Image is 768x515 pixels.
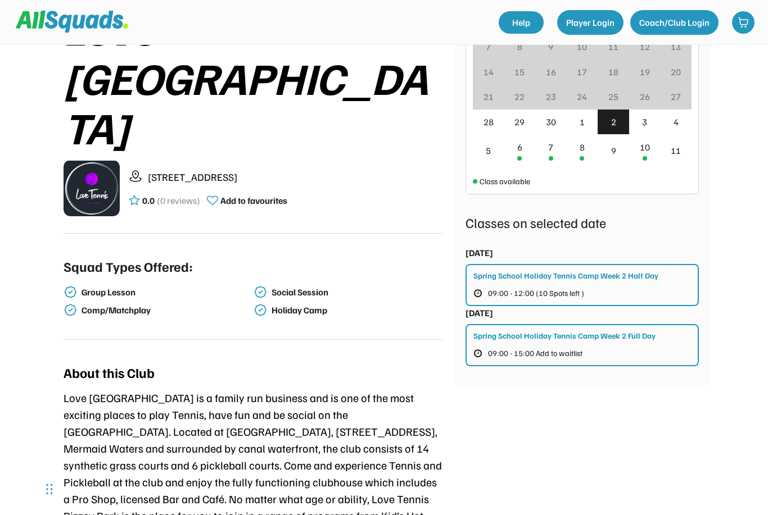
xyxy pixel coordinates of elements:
[466,246,493,259] div: [DATE]
[671,40,681,53] div: 13
[484,115,494,129] div: 28
[640,40,650,53] div: 12
[157,194,200,207] div: (0 reviews)
[671,144,681,157] div: 11
[577,90,587,103] div: 24
[557,10,624,35] button: Player Login
[64,160,120,216] img: LTPP_Logo_REV.jpeg
[473,286,602,300] button: 09:00 - 12:00 (10 Spots left )
[484,65,494,79] div: 14
[466,306,493,320] div: [DATE]
[466,212,699,233] div: Classes on selected date
[546,90,556,103] div: 23
[488,289,584,297] span: 09:00 - 12:00 (10 Spots left )
[486,144,491,157] div: 5
[514,90,525,103] div: 22
[254,303,267,317] img: check-verified-01.svg
[546,115,556,129] div: 30
[82,305,251,316] div: Comp/Matchplay
[642,115,647,129] div: 3
[608,40,618,53] div: 11
[220,194,287,207] div: Add to favourites
[546,65,556,79] div: 16
[640,140,650,154] div: 10
[480,175,530,187] div: Class available
[580,140,585,154] div: 8
[640,90,650,103] div: 26
[514,65,525,79] div: 15
[272,305,441,316] div: Holiday Camp
[611,115,616,129] div: 2
[611,144,616,157] div: 9
[577,40,587,53] div: 10
[16,11,128,32] img: Squad%20Logo.svg
[608,65,618,79] div: 18
[64,362,155,382] div: About this Club
[64,303,77,317] img: check-verified-01.svg
[473,346,602,361] button: 09:00 - 15:00 Add to waitlist
[272,287,441,298] div: Social Session
[82,287,251,298] div: Group Lesson
[630,10,719,35] button: Coach/Club Login
[514,115,525,129] div: 29
[473,330,656,341] div: Spring School Holiday Tennis Camp Week 2 Full Day
[671,90,681,103] div: 27
[64,285,77,299] img: check-verified-01.svg
[517,140,522,154] div: 6
[517,40,522,53] div: 8
[148,170,443,185] div: [STREET_ADDRESS]
[548,40,553,53] div: 9
[473,270,658,281] div: Spring School Holiday Tennis Camp Week 2 Half Day
[671,65,681,79] div: 20
[142,194,155,207] div: 0.0
[64,3,443,151] div: Love [GEOGRAPHIC_DATA]
[486,40,491,53] div: 7
[64,256,193,276] div: Squad Types Offered:
[484,90,494,103] div: 21
[674,115,679,129] div: 4
[640,65,650,79] div: 19
[580,115,585,129] div: 1
[738,17,749,28] img: shopping-cart-01%20%281%29.svg
[608,90,618,103] div: 25
[499,11,544,34] a: Help
[254,285,267,299] img: check-verified-01.svg
[548,140,553,154] div: 7
[577,65,587,79] div: 17
[488,349,582,357] span: 09:00 - 15:00 Add to waitlist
